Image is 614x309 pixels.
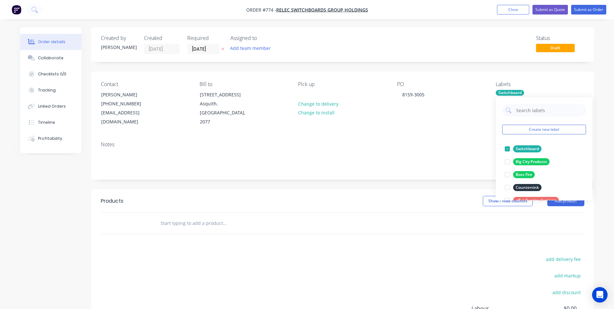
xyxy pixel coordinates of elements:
[513,197,559,204] div: eBet Gaming Systems
[502,144,544,153] button: Switchboard
[502,157,552,166] button: Big City Products
[101,90,155,99] div: [PERSON_NAME]
[513,171,535,178] div: Boss Fire
[38,71,66,77] div: Checklists 0/0
[96,90,160,127] div: [PERSON_NAME][PHONE_NUMBER][EMAIL_ADDRESS][DOMAIN_NAME]
[592,287,608,303] div: Open Intercom Messenger
[536,44,575,52] span: Draft
[187,35,223,41] div: Required
[397,90,430,99] div: 8159-3005
[101,108,155,126] div: [EMAIL_ADDRESS][DOMAIN_NAME]
[502,196,561,205] button: eBet Gaming Systems
[20,66,82,82] button: Checklists 0/0
[230,44,274,53] button: Add team member
[101,81,189,87] div: Contact
[101,197,123,205] div: Products
[532,5,568,14] button: Submit as Quote
[194,90,259,127] div: [STREET_ADDRESS]Asquith, [GEOGRAPHIC_DATA], 2077
[101,141,584,148] div: Notes
[12,5,21,14] img: Factory
[101,99,155,108] div: [PHONE_NUMBER]
[200,81,288,87] div: Bill to
[20,114,82,130] button: Timeline
[295,108,338,117] button: Change to install
[502,170,537,179] button: Boss Fire
[200,99,253,126] div: Asquith, [GEOGRAPHIC_DATA], 2077
[298,81,386,87] div: Pick up
[160,217,289,230] input: Start typing to add a product...
[38,55,63,61] div: Collaborate
[513,158,550,165] div: Big City Products
[295,99,342,108] button: Change to delivery
[227,44,274,53] button: Add team member
[20,50,82,66] button: Collaborate
[513,184,541,191] div: Countersink
[38,39,65,45] div: Order details
[496,90,524,96] div: Switchboard
[497,5,529,14] button: Close
[571,5,606,14] button: Submit as Order
[101,44,136,51] div: [PERSON_NAME]
[397,81,485,87] div: PO
[38,120,55,125] div: Timeline
[20,130,82,147] button: Profitability
[502,183,544,192] button: Countersink
[483,196,533,206] button: Show / Hide columns
[276,7,368,13] a: Relec Switchboards Group Holdings
[515,104,583,117] input: Search labels
[230,35,295,41] div: Assigned to
[551,271,584,280] button: add markup
[20,98,82,114] button: Linked Orders
[20,34,82,50] button: Order details
[513,145,541,152] div: Switchboard
[543,255,584,264] button: add delivery fee
[496,81,584,87] div: Labels
[549,288,584,296] button: add discount
[502,125,586,134] button: Create new label
[20,82,82,98] button: Tracking
[38,87,56,93] div: Tracking
[536,35,584,41] div: Status
[200,90,253,99] div: [STREET_ADDRESS]
[38,136,62,141] div: Profitability
[547,196,584,206] button: Add product
[38,103,66,109] div: Linked Orders
[246,7,276,13] span: Order #774 -
[101,35,136,41] div: Created by
[144,35,180,41] div: Created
